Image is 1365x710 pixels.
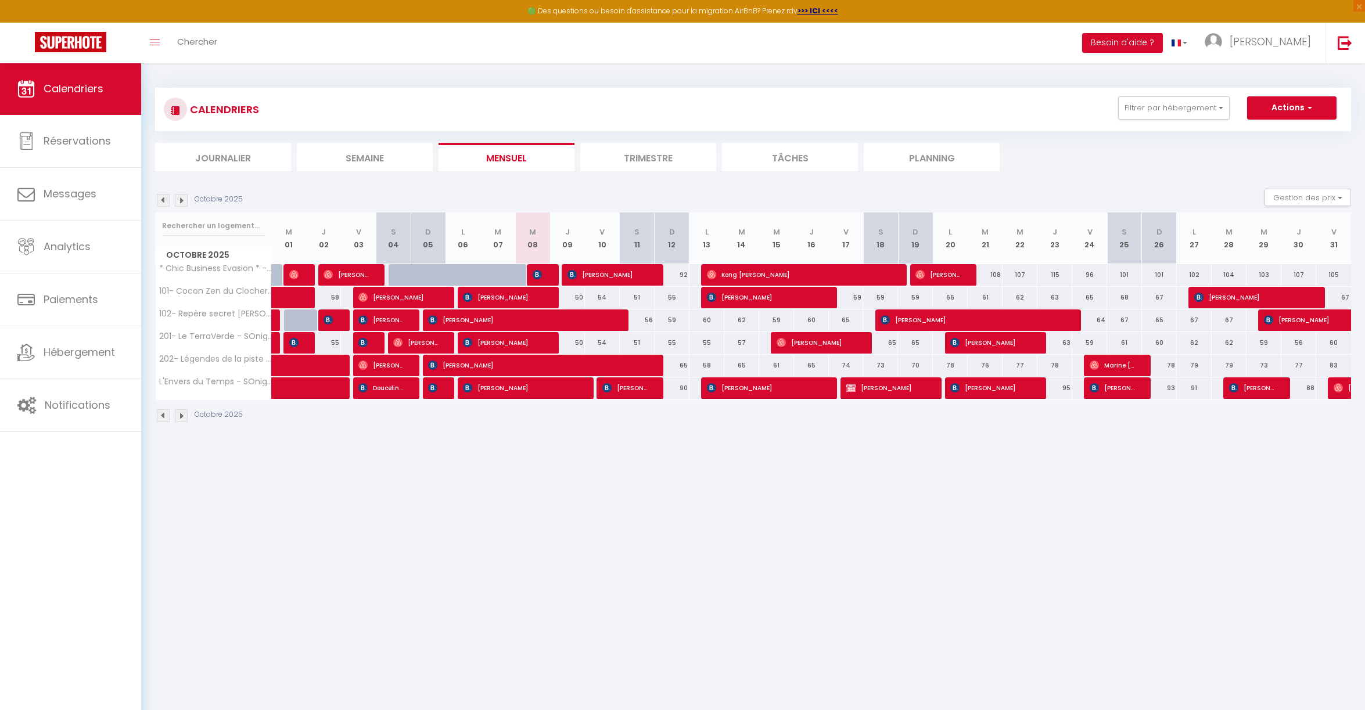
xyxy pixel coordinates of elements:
[550,332,585,354] div: 50
[863,355,898,376] div: 73
[689,332,724,354] div: 55
[707,377,823,399] span: [PERSON_NAME]
[829,287,864,308] div: 59
[620,287,655,308] div: 51
[533,264,544,286] span: [PERSON_NAME]
[565,226,570,237] abbr: J
[843,226,849,237] abbr: V
[620,332,655,354] div: 51
[724,355,759,376] div: 65
[44,292,98,307] span: Paiements
[1072,309,1107,331] div: 64
[391,226,396,237] abbr: S
[933,212,968,264] th: 20
[655,309,689,331] div: 59
[1107,309,1142,331] div: 67
[1037,264,1072,286] div: 115
[968,212,1003,264] th: 21
[864,143,1000,171] li: Planning
[155,143,291,171] li: Journalier
[358,331,370,354] span: [PERSON_NAME]
[1212,332,1247,354] div: 62
[724,212,759,264] th: 14
[1118,96,1230,120] button: Filtrer par hébergement
[1212,212,1247,264] th: 28
[480,212,515,264] th: 07
[306,332,341,354] div: 55
[602,377,649,399] span: [PERSON_NAME] [PERSON_NAME]
[705,226,709,237] abbr: L
[1177,309,1212,331] div: 67
[689,309,724,331] div: 60
[1196,23,1326,63] a: ... [PERSON_NAME]
[1053,226,1057,237] abbr: J
[898,287,933,308] div: 59
[1265,189,1351,206] button: Gestion des prix
[1003,264,1037,286] div: 107
[1212,264,1247,286] div: 104
[724,332,759,354] div: 57
[376,212,411,264] th: 04
[550,212,585,264] th: 09
[881,309,1066,331] span: [PERSON_NAME]
[599,226,605,237] abbr: V
[968,287,1003,308] div: 61
[168,23,226,63] a: Chercher
[1142,309,1177,331] div: 65
[863,287,898,308] div: 59
[1281,264,1316,286] div: 107
[156,247,271,264] span: Octobre 2025
[494,226,501,237] abbr: M
[1072,332,1107,354] div: 59
[44,186,96,201] span: Messages
[358,309,405,331] span: [PERSON_NAME] [PERSON_NAME]
[1331,226,1337,237] abbr: V
[44,345,115,359] span: Hébergement
[187,96,259,122] h3: CALENDRIERS
[567,264,649,286] span: [PERSON_NAME]
[898,212,933,264] th: 19
[157,355,274,363] span: 202- Légendes de la piste - SOnights
[1316,287,1351,308] div: 67
[272,212,307,264] th: 01
[1229,377,1276,399] span: [PERSON_NAME]
[620,309,655,331] div: 56
[463,286,544,308] span: [PERSON_NAME]
[1090,354,1136,376] span: Marine [PERSON_NAME]
[585,287,620,308] div: 54
[620,212,655,264] th: 11
[759,355,794,376] div: 61
[1316,264,1351,286] div: 105
[157,264,274,273] span: * Chic Business Evasion * - SOnights
[1260,226,1267,237] abbr: M
[724,309,759,331] div: 62
[1142,332,1177,354] div: 60
[1281,355,1316,376] div: 77
[157,332,274,341] span: 201- Le TerraVerde - SOnights
[585,332,620,354] div: 54
[157,309,274,318] span: 102- Repère secret [PERSON_NAME]- SOnights
[1142,355,1177,376] div: 78
[195,194,243,205] p: Octobre 2025
[463,377,579,399] span: [PERSON_NAME]
[968,355,1003,376] div: 76
[1142,287,1177,308] div: 67
[1107,212,1142,264] th: 25
[1122,226,1127,237] abbr: S
[950,377,1032,399] span: [PERSON_NAME]
[1247,355,1281,376] div: 73
[722,143,858,171] li: Tâches
[1316,332,1351,354] div: 60
[915,264,962,286] span: [PERSON_NAME]
[1281,212,1316,264] th: 30
[1316,355,1351,376] div: 83
[1226,226,1233,237] abbr: M
[1316,212,1351,264] th: 31
[289,264,301,286] span: [PERSON_NAME]
[1003,212,1037,264] th: 22
[356,226,361,237] abbr: V
[358,286,440,308] span: [PERSON_NAME]
[157,377,274,386] span: L'Envers du Temps - SOnights
[655,355,689,376] div: 65
[689,212,724,264] th: 13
